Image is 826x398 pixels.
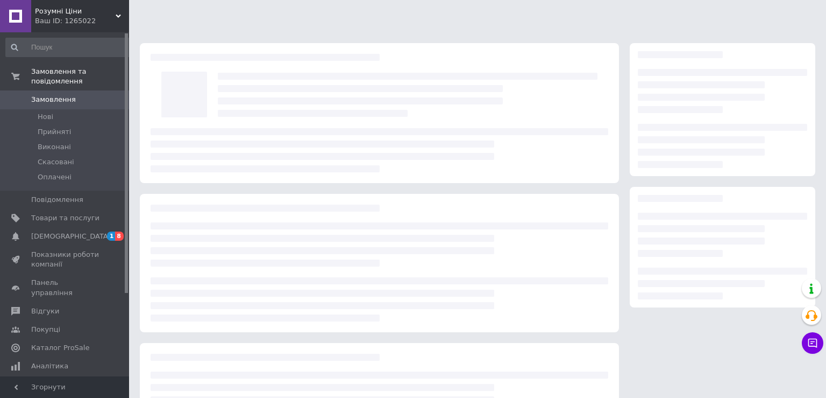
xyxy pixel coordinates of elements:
[31,306,59,316] span: Відгуки
[38,127,71,137] span: Прийняті
[35,16,129,26] div: Ваш ID: 1265022
[35,6,116,16] span: Розумні Ціни
[38,112,53,122] span: Нові
[31,250,99,269] span: Показники роботи компанії
[31,232,111,241] span: [DEMOGRAPHIC_DATA]
[31,213,99,223] span: Товари та послуги
[38,142,71,152] span: Виконані
[802,332,823,354] button: Чат з покупцем
[115,232,124,241] span: 8
[31,95,76,104] span: Замовлення
[107,232,116,241] span: 1
[31,67,129,86] span: Замовлення та повідомлення
[38,172,72,182] span: Оплачені
[5,38,133,57] input: Пошук
[31,195,83,205] span: Повідомлення
[31,278,99,297] span: Панель управління
[31,343,89,353] span: Каталог ProSale
[38,157,74,167] span: Скасовані
[31,361,68,371] span: Аналітика
[31,325,60,334] span: Покупці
